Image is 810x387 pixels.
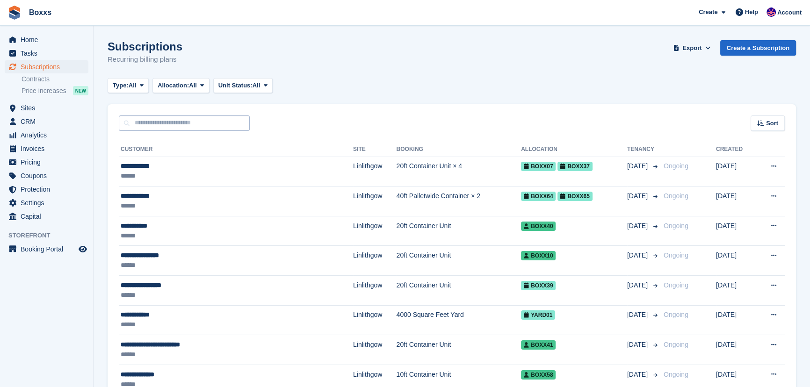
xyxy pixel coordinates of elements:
span: Capital [21,210,77,223]
span: Boxx64 [521,192,556,201]
p: Recurring billing plans [108,54,182,65]
span: Protection [21,183,77,196]
span: [DATE] [627,221,650,231]
span: Settings [21,196,77,209]
a: Price increases NEW [22,86,88,96]
th: Created [716,142,756,157]
td: 20ft Container Unit [397,335,521,365]
td: [DATE] [716,157,756,186]
td: Linlithgow [353,305,397,335]
span: Allocation: [158,81,189,90]
span: Analytics [21,129,77,142]
td: [DATE] [716,276,756,306]
span: Coupons [21,169,77,182]
a: menu [5,33,88,46]
span: Ongoing [664,192,688,200]
span: Unit Status: [218,81,253,90]
a: menu [5,101,88,115]
span: [DATE] [627,340,650,350]
a: Create a Subscription [720,40,796,56]
td: 40ft Palletwide Container × 2 [397,186,521,216]
td: [DATE] [716,186,756,216]
td: 4000 Square Feet Yard [397,305,521,335]
a: Contracts [22,75,88,84]
span: Boxx39 [521,281,556,290]
td: [DATE] [716,216,756,246]
span: Sites [21,101,77,115]
td: [DATE] [716,246,756,276]
span: CRM [21,115,77,128]
span: Ongoing [664,311,688,318]
span: All [129,81,137,90]
td: Linlithgow [353,246,397,276]
a: menu [5,129,88,142]
span: Ongoing [664,251,688,259]
span: Boxx40 [521,222,556,231]
button: Allocation: All [152,78,210,93]
span: All [189,81,197,90]
td: 20ft Container Unit [397,246,521,276]
img: stora-icon-8386f47178a22dfd0bd8f6a31ec36ba5ce8667c1dd55bd0f319d3a0aa187defe.svg [7,6,22,20]
div: NEW [73,86,88,95]
a: menu [5,142,88,155]
td: Linlithgow [353,186,397,216]
span: Storefront [8,231,93,240]
span: [DATE] [627,280,650,290]
span: Create [699,7,717,17]
span: [DATE] [627,161,650,171]
td: Linlithgow [353,276,397,306]
span: Type: [113,81,129,90]
span: Subscriptions [21,60,77,73]
span: [DATE] [627,310,650,320]
a: menu [5,243,88,256]
a: menu [5,183,88,196]
td: [DATE] [716,305,756,335]
span: Tasks [21,47,77,60]
a: menu [5,115,88,128]
span: Boxx41 [521,340,556,350]
a: Boxxs [25,5,55,20]
a: menu [5,60,88,73]
a: menu [5,156,88,169]
span: Yard01 [521,310,555,320]
a: menu [5,196,88,209]
th: Tenancy [627,142,660,157]
span: Ongoing [664,162,688,170]
button: Type: All [108,78,149,93]
span: [DATE] [627,370,650,380]
td: [DATE] [716,335,756,365]
span: Ongoing [664,371,688,378]
span: All [253,81,260,90]
td: Linlithgow [353,157,397,186]
a: menu [5,169,88,182]
th: Allocation [521,142,627,157]
span: Pricing [21,156,77,169]
th: Customer [119,142,353,157]
h1: Subscriptions [108,40,182,53]
span: Boxx37 [557,162,592,171]
span: Boxx65 [557,192,592,201]
span: Help [745,7,758,17]
button: Export [672,40,713,56]
span: Boxx58 [521,370,556,380]
td: 20ft Container Unit [397,216,521,246]
span: Price increases [22,86,66,95]
td: Linlithgow [353,335,397,365]
span: Invoices [21,142,77,155]
td: 20ft Container Unit [397,276,521,306]
button: Unit Status: All [213,78,273,93]
th: Booking [397,142,521,157]
td: Linlithgow [353,216,397,246]
span: Export [682,43,702,53]
span: Ongoing [664,222,688,229]
span: Home [21,33,77,46]
span: Boxx10 [521,251,556,260]
span: Sort [766,119,778,128]
span: Booking Portal [21,243,77,256]
a: menu [5,47,88,60]
td: 20ft Container Unit × 4 [397,157,521,186]
span: Ongoing [664,341,688,348]
img: Jamie Malcolm [767,7,776,17]
span: Boxx07 [521,162,556,171]
a: menu [5,210,88,223]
